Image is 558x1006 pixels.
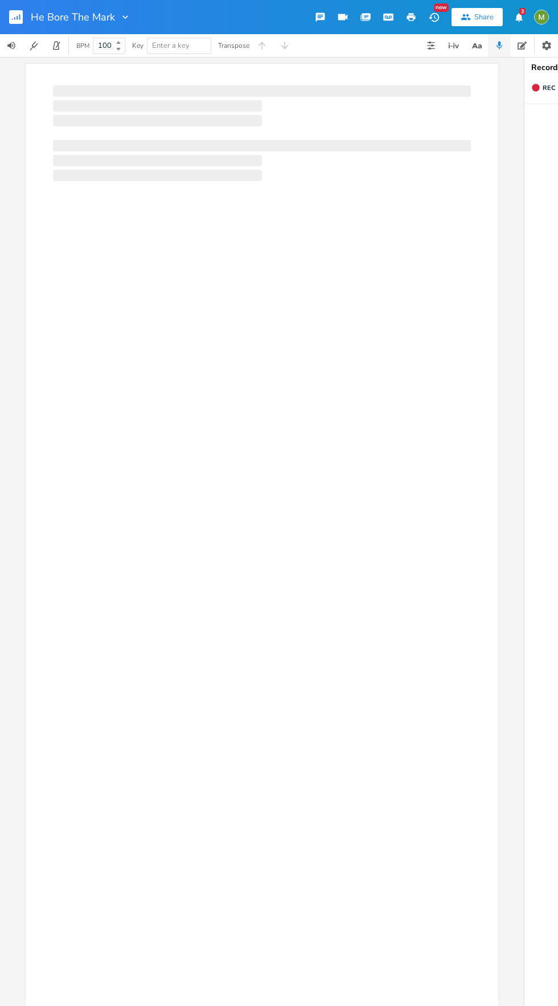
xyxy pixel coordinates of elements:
span: Enter a key [152,40,190,51]
div: New [434,3,449,12]
div: BPM [76,43,89,49]
div: Key [132,42,143,49]
span: He Bore The Mark [31,12,115,22]
button: 3 [507,7,530,27]
div: Transpose [218,42,249,49]
div: Share [474,12,494,22]
button: New [422,7,445,27]
img: Mik Sivak [534,10,549,24]
span: Rec [543,84,555,92]
div: 3 [519,8,526,15]
button: Share [452,8,503,26]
